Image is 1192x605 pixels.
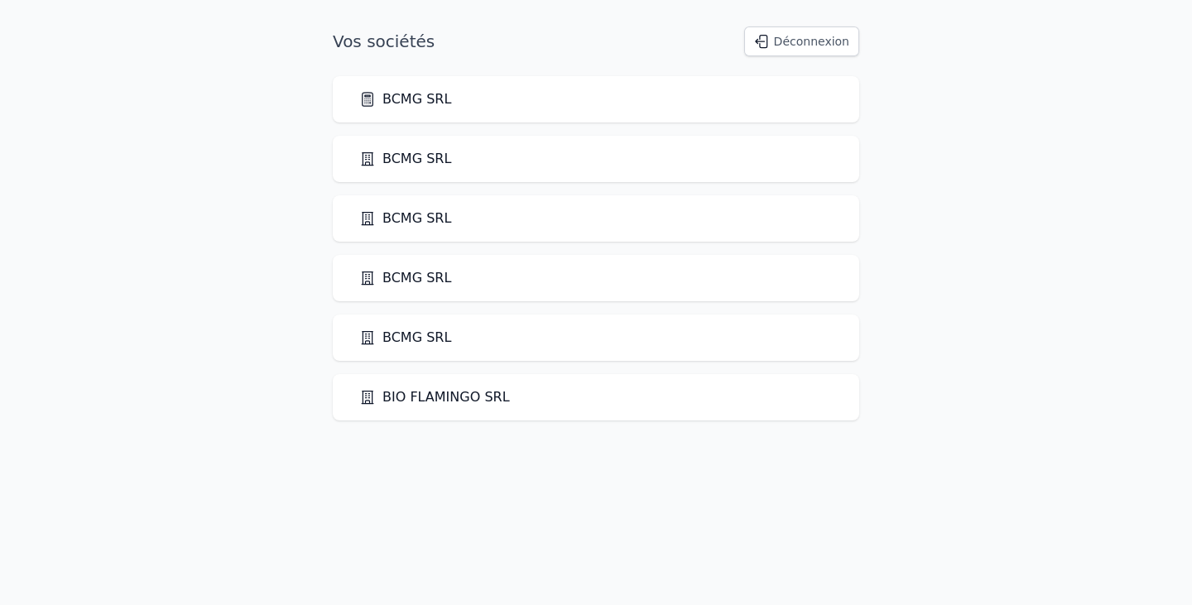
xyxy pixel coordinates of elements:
[359,268,451,288] a: BCMG SRL
[333,30,435,53] h1: Vos sociétés
[359,89,451,109] a: BCMG SRL
[359,387,510,407] a: BIO FLAMINGO SRL
[359,328,451,348] a: BCMG SRL
[744,26,859,56] button: Déconnexion
[359,209,451,228] a: BCMG SRL
[359,149,451,169] a: BCMG SRL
